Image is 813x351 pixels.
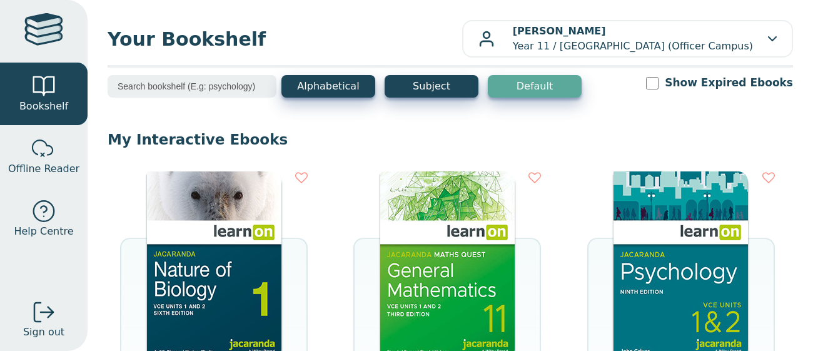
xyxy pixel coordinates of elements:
[385,75,478,98] button: Subject
[488,75,582,98] button: Default
[462,20,793,58] button: [PERSON_NAME]Year 11 / [GEOGRAPHIC_DATA] (Officer Campus)
[108,75,276,98] input: Search bookshelf (E.g: psychology)
[14,224,73,239] span: Help Centre
[513,24,753,54] p: Year 11 / [GEOGRAPHIC_DATA] (Officer Campus)
[108,25,462,53] span: Your Bookshelf
[665,75,793,91] label: Show Expired Ebooks
[19,99,68,114] span: Bookshelf
[8,161,79,176] span: Offline Reader
[513,25,606,37] b: [PERSON_NAME]
[23,325,64,340] span: Sign out
[108,130,793,149] p: My Interactive Ebooks
[281,75,375,98] button: Alphabetical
